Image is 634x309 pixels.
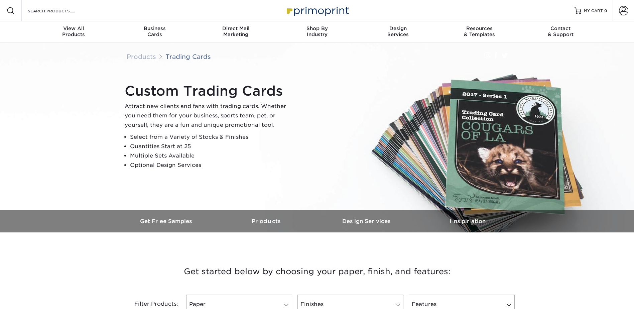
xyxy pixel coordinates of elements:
li: Quantities Start at 25 [130,142,292,151]
a: Products [217,210,317,232]
a: Contact& Support [520,21,601,43]
a: Get Free Samples [117,210,217,232]
div: Marketing [195,25,276,37]
li: Optional Design Services [130,161,292,170]
a: Products [127,53,156,60]
p: Attract new clients and fans with trading cards. Whether you need them for your business, sports ... [125,102,292,130]
li: Multiple Sets Available [130,151,292,161]
a: BusinessCards [114,21,195,43]
div: Cards [114,25,195,37]
h3: Get Free Samples [117,218,217,224]
span: 0 [604,8,607,13]
li: Select from a Variety of Stocks & Finishes [130,132,292,142]
div: Services [358,25,439,37]
a: Inspiration [417,210,518,232]
span: MY CART [584,8,603,14]
span: Contact [520,25,601,31]
a: Design Services [317,210,417,232]
span: Shop By [276,25,358,31]
input: SEARCH PRODUCTS..... [27,7,92,15]
h3: Design Services [317,218,417,224]
a: View AllProducts [33,21,114,43]
img: Primoprint [284,3,351,18]
div: & Support [520,25,601,37]
h3: Products [217,218,317,224]
span: Resources [439,25,520,31]
div: Products [33,25,114,37]
span: View All [33,25,114,31]
a: Shop ByIndustry [276,21,358,43]
div: Industry [276,25,358,37]
h1: Custom Trading Cards [125,83,292,99]
a: Trading Cards [165,53,211,60]
span: Design [358,25,439,31]
a: Direct MailMarketing [195,21,276,43]
h3: Inspiration [417,218,518,224]
div: & Templates [439,25,520,37]
span: Business [114,25,195,31]
h3: Get started below by choosing your paper, finish, and features: [122,256,513,287]
a: DesignServices [358,21,439,43]
span: Direct Mail [195,25,276,31]
a: Resources& Templates [439,21,520,43]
